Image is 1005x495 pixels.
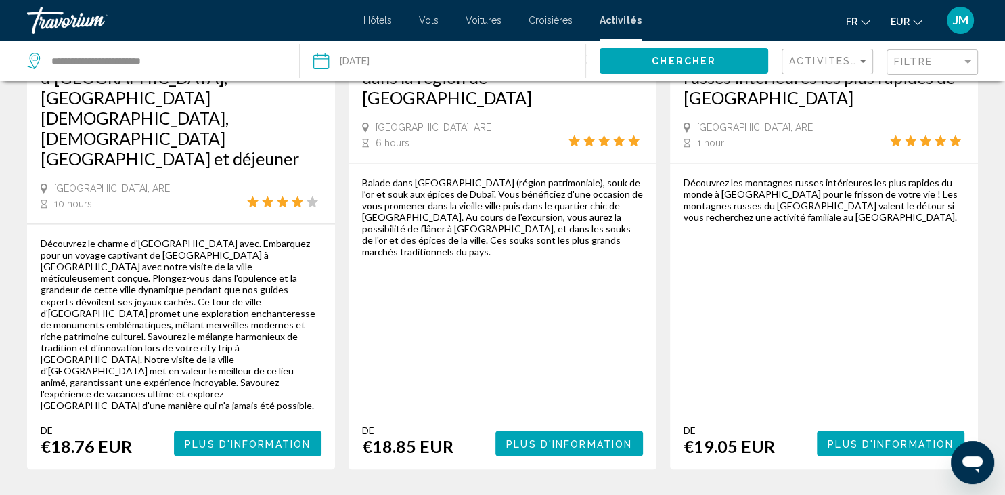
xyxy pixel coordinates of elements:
[27,7,350,34] a: Travorium
[891,12,922,31] button: Change currency
[362,177,643,257] div: Balade dans [GEOGRAPHIC_DATA] (région patrimoniale), souk de l’or et souk aux épices de Dubaï. Vo...
[54,183,170,194] span: [GEOGRAPHIC_DATA], ARE
[363,15,392,26] a: Hôtels
[376,137,409,148] span: 6 hours
[943,6,978,35] button: User Menu
[789,56,931,66] span: Activités bon marché
[697,137,724,148] span: 1 hour
[817,431,964,456] button: Plus d'information
[684,177,964,223] div: Découvrez les montagnes russes intérieures les plus rapides du monde à [GEOGRAPHIC_DATA] pour le ...
[419,15,439,26] a: Vols
[376,122,491,133] span: [GEOGRAPHIC_DATA], ARE
[41,435,132,456] div: €18.76 EUR
[951,441,994,484] iframe: Bouton de lancement de la fenêtre de messagerie
[185,438,311,449] span: Plus d'information
[894,56,933,67] span: Filtre
[362,435,453,456] div: €18.85 EUR
[506,438,632,449] span: Plus d'information
[789,56,869,68] mat-select: Sort by
[466,15,501,26] a: Voitures
[828,438,954,449] span: Plus d'information
[41,424,132,435] div: De
[529,15,573,26] a: Croisières
[684,435,775,456] div: €19.05 EUR
[600,15,642,26] a: Activités
[887,49,978,77] button: Filter
[697,122,813,133] span: [GEOGRAPHIC_DATA], ARE
[684,424,775,435] div: De
[495,431,643,456] button: Plus d'information
[174,431,321,456] button: Plus d'information
[54,198,92,209] span: 10 hours
[846,16,857,27] span: fr
[846,12,870,31] button: Change language
[41,47,321,169] a: De Dubaï : visite d'une journée d'[GEOGRAPHIC_DATA], [GEOGRAPHIC_DATA][DEMOGRAPHIC_DATA], [DEMOGR...
[600,48,768,73] button: Chercher
[891,16,910,27] span: EUR
[652,56,716,67] span: Chercher
[953,14,968,27] span: JM
[313,41,585,81] button: Date: Sep 17, 2025
[362,424,453,435] div: De
[41,238,321,410] div: Découvrez le charme d'[GEOGRAPHIC_DATA] avec. Embarquez pour un voyage captivant de [GEOGRAPHIC_D...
